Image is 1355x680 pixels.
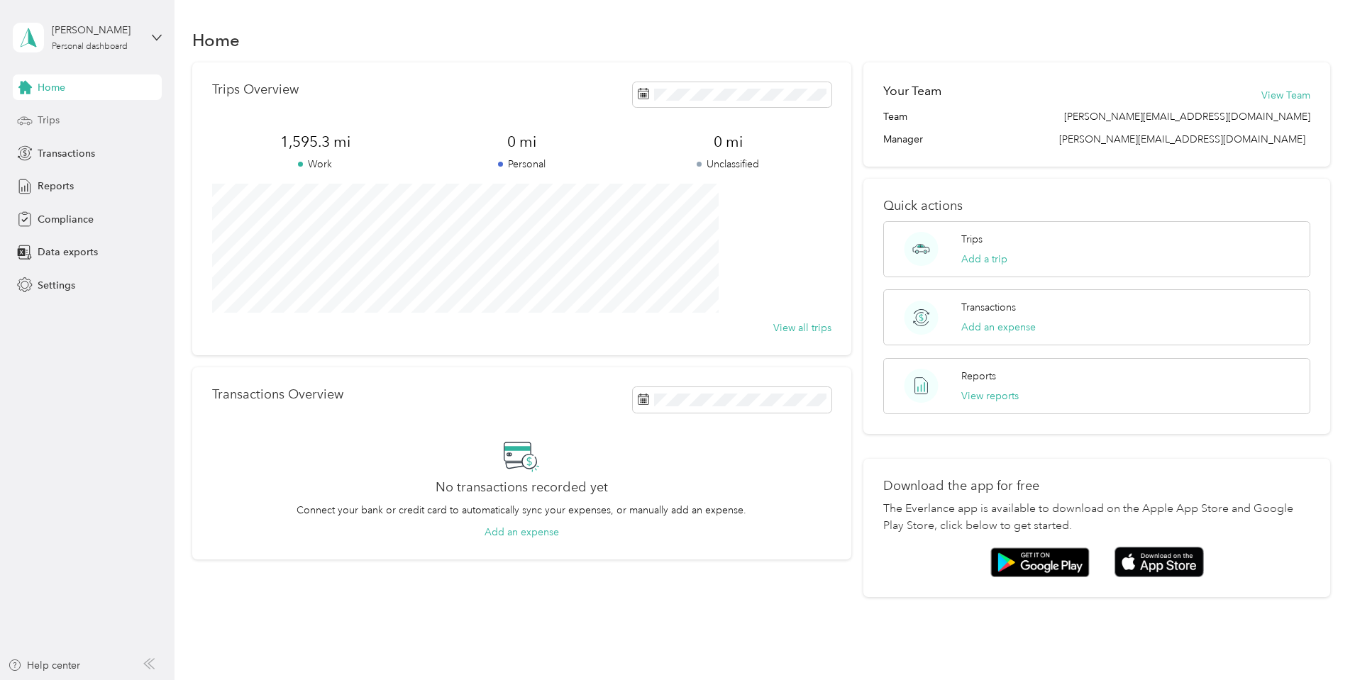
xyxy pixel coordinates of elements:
[961,252,1007,267] button: Add a trip
[212,82,299,97] p: Trips Overview
[1064,109,1310,124] span: [PERSON_NAME][EMAIL_ADDRESS][DOMAIN_NAME]
[8,658,80,673] button: Help center
[38,212,94,227] span: Compliance
[38,245,98,260] span: Data exports
[990,547,1090,577] img: Google play
[1115,547,1204,577] img: App store
[625,132,831,152] span: 0 mi
[883,199,1310,213] p: Quick actions
[419,157,625,172] p: Personal
[38,146,95,161] span: Transactions
[419,132,625,152] span: 0 mi
[38,80,65,95] span: Home
[52,43,128,51] div: Personal dashboard
[1059,133,1305,145] span: [PERSON_NAME][EMAIL_ADDRESS][DOMAIN_NAME]
[212,157,419,172] p: Work
[212,132,419,152] span: 1,595.3 mi
[961,320,1036,335] button: Add an expense
[883,82,941,100] h2: Your Team
[961,389,1019,403] button: View reports
[485,525,559,540] button: Add an expense
[883,109,907,124] span: Team
[961,232,983,247] p: Trips
[883,132,923,147] span: Manager
[38,179,74,194] span: Reports
[773,321,831,335] button: View all trips
[38,113,60,128] span: Trips
[1276,601,1355,680] iframe: Everlance-gr Chat Button Frame
[883,501,1310,535] p: The Everlance app is available to download on the Apple App Store and Google Play Store, click be...
[297,503,746,518] p: Connect your bank or credit card to automatically sync your expenses, or manually add an expense.
[436,480,608,495] h2: No transactions recorded yet
[961,300,1016,315] p: Transactions
[38,278,75,293] span: Settings
[1261,88,1310,103] button: View Team
[883,479,1310,494] p: Download the app for free
[52,23,140,38] div: [PERSON_NAME]
[212,387,343,402] p: Transactions Overview
[625,157,831,172] p: Unclassified
[961,369,996,384] p: Reports
[192,33,240,48] h1: Home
